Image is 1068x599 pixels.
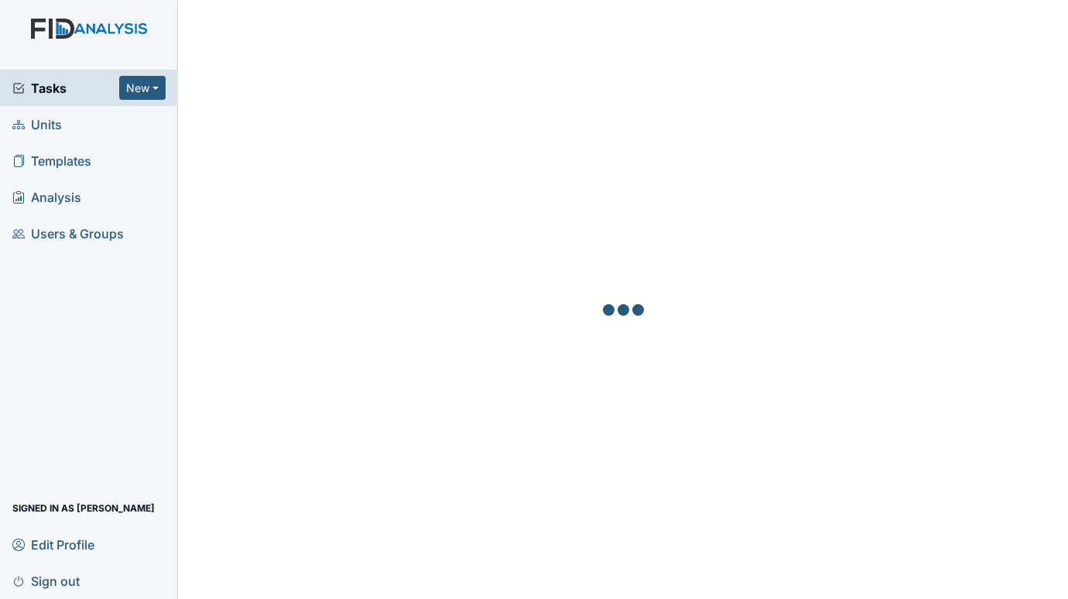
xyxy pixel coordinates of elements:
span: Analysis [12,185,81,209]
button: New [119,76,166,100]
span: Signed in as [PERSON_NAME] [12,496,155,520]
span: Templates [12,149,91,173]
a: Tasks [12,79,119,98]
span: Sign out [12,569,80,593]
span: Units [12,112,62,136]
span: Edit Profile [12,532,94,556]
span: Users & Groups [12,221,124,245]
